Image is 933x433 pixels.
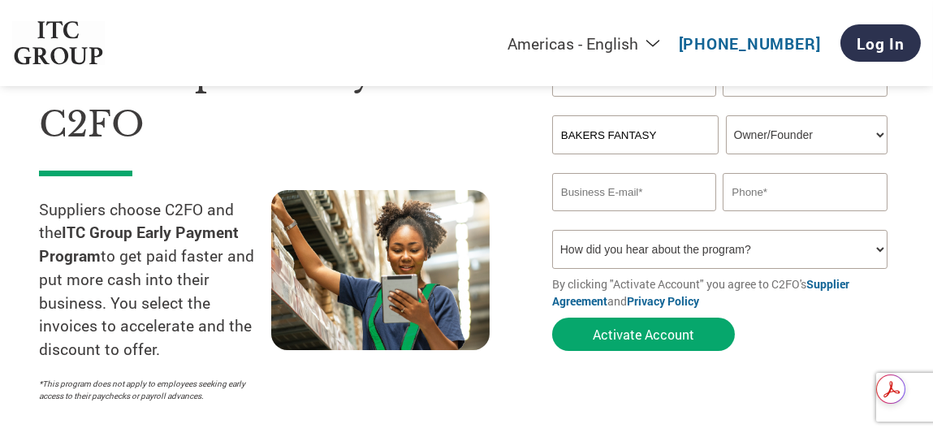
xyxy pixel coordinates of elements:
div: Invalid company name or company name is too long [552,156,888,167]
select: Title/Role [726,115,888,154]
input: Phone* [723,173,887,211]
strong: ITC Group Early Payment Program [39,222,239,266]
a: [PHONE_NUMBER] [679,33,821,54]
button: Activate Account [552,318,735,351]
img: ITC Group [12,21,105,66]
p: Suppliers choose C2FO and the to get paid faster and put more cash into their business. You selec... [39,198,271,362]
a: Log In [840,24,921,62]
a: Supplier Agreement [552,276,849,309]
div: Inavlid Phone Number [723,213,887,223]
img: supply chain worker [271,190,490,350]
p: *This program does not apply to employees seeking early access to their paychecks or payroll adva... [39,378,255,402]
input: Invalid Email format [552,173,716,211]
a: Privacy Policy [627,293,699,309]
div: Invalid last name or last name is too long [723,98,887,109]
input: Your company name* [552,115,719,154]
p: By clicking "Activate Account" you agree to C2FO's and [552,275,894,310]
div: Invalid first name or first name is too long [552,98,716,109]
div: Inavlid Email Address [552,213,716,223]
